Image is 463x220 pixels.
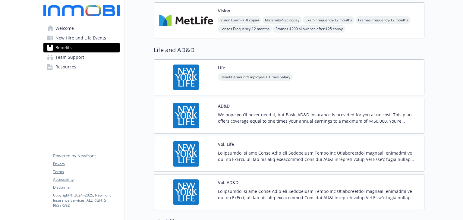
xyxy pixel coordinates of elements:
[43,24,120,33] a: Welcome
[159,8,213,33] img: Metlife Inc carrier logo
[218,188,419,201] p: Lo ipsumdol si ame Conse Adip eli Seddoeiusm Tempo inc Utlaboreetdol magnaali enimadmi ve qui no ...
[43,43,120,52] a: Benefits
[55,62,76,72] span: Resources
[43,33,120,43] a: New Hire and Life Events
[218,16,261,24] span: Vision Exam - $10 copay
[218,150,419,162] p: Lo ipsumdol si ame Conse Adip eli Seddoeiusm Tempo inc Utlaboreetdol magnaali enimadmi ve qui no ...
[356,16,411,24] span: Frames Frequency - 12 months
[218,73,293,81] span: Benefit Amount/Employee - 1 Times Salary
[53,169,119,174] a: Terms
[218,112,419,124] p: We hope you’ll never need it, but Basic AD&D Insurance is provided for you at no cost. This plan ...
[53,193,119,208] p: Copyright © 2024 - 2025 , Newfront Insurance Services, ALL RIGHTS RESERVED
[55,33,106,43] span: New Hire and Life Events
[218,179,238,186] button: Vol. AD&D
[159,103,213,128] img: New York Life Insurance Company carrier logo
[55,52,84,62] span: Team Support
[263,16,302,24] span: Materials - $25 copay
[53,185,119,190] a: Disclaimer
[43,52,120,62] a: Team Support
[303,16,354,24] span: Exam Frequency - 12 months
[218,25,272,33] span: Lenses Frequency - 12 months
[218,64,225,71] button: Life
[53,177,119,182] a: Accessibility
[53,161,119,167] a: Privacy
[159,141,213,167] img: New York Life Insurance Company carrier logo
[218,103,230,109] button: AD&D
[218,141,234,147] button: Vol. Life
[154,46,424,55] h2: Life and AD&D
[55,24,74,33] span: Welcome
[55,43,72,52] span: Benefits
[273,25,345,33] span: Frames - $200 allowance after $25 copay
[159,64,213,90] img: New York Life Insurance Company carrier logo
[43,62,120,72] a: Resources
[218,8,230,14] button: Vision
[159,179,213,205] img: New York Life Insurance Company carrier logo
